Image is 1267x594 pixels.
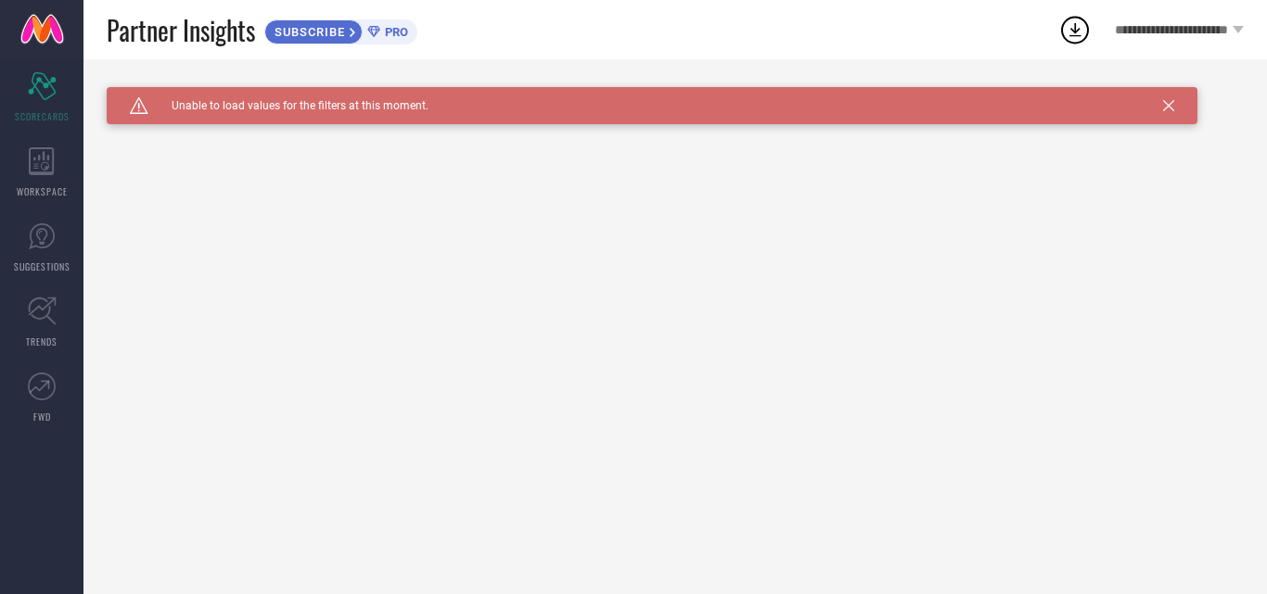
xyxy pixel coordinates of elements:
[15,109,70,123] span: SCORECARDS
[107,11,255,49] span: Partner Insights
[33,410,51,423] span: FWD
[265,25,350,39] span: SUBSCRIBE
[14,259,70,273] span: SUGGESTIONS
[26,335,58,348] span: TRENDS
[380,25,408,39] span: PRO
[107,87,1244,102] div: Unable to load filters at this moment. Please try later.
[1058,13,1092,46] div: Open download list
[17,184,68,198] span: WORKSPACE
[264,15,417,44] a: SUBSCRIBEPRO
[148,99,429,112] span: Unable to load values for the filters at this moment.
